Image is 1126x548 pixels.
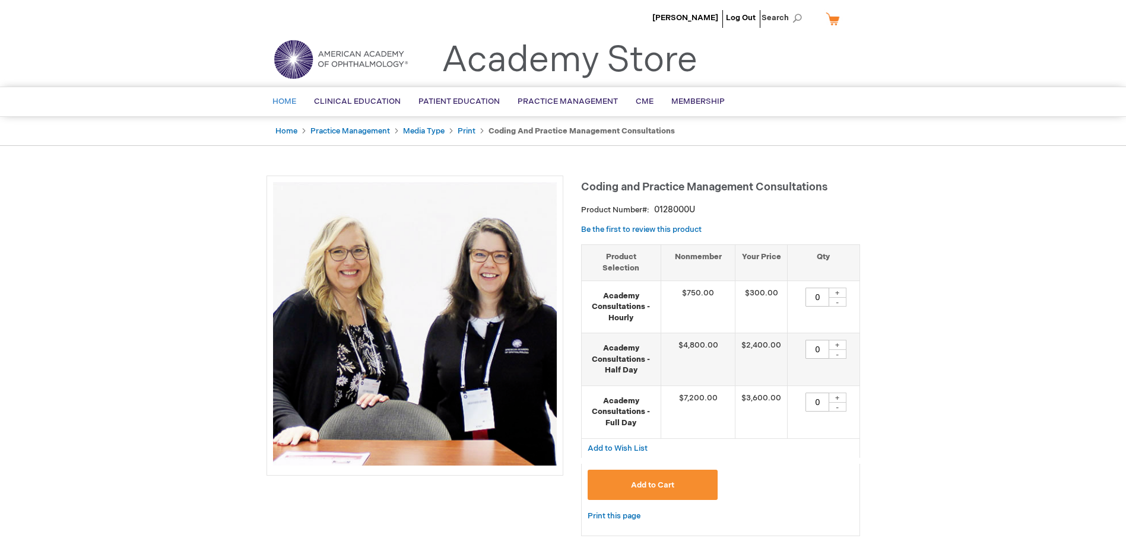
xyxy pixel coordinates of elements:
span: Search [762,6,807,30]
td: $3,600.00 [735,385,788,438]
a: Practice Management [310,126,390,136]
img: Coding and Practice Management Consultations [273,182,557,466]
span: Add to Cart [631,480,674,490]
td: $300.00 [735,281,788,333]
div: - [829,349,846,359]
div: 0128000U [654,204,695,216]
div: + [829,393,846,403]
td: $4,800.00 [661,333,735,386]
a: [PERSON_NAME] [652,13,718,23]
span: Add to Wish List [588,444,648,453]
td: $2,400.00 [735,333,788,386]
th: Nonmember [661,245,735,281]
button: Add to Cart [588,470,718,500]
div: + [829,340,846,350]
span: Membership [671,97,725,106]
td: $7,200.00 [661,385,735,438]
strong: Product Number [581,205,649,215]
span: Practice Management [518,97,618,106]
div: - [829,297,846,307]
a: Print this page [588,509,640,524]
span: CME [636,97,654,106]
div: - [829,402,846,412]
th: Qty [788,245,859,281]
a: Print [458,126,475,136]
strong: Academy Consultations - Half Day [588,343,655,376]
a: Log Out [726,13,756,23]
input: Qty [805,340,829,359]
input: Qty [805,393,829,412]
span: Clinical Education [314,97,401,106]
a: Be the first to review this product [581,225,702,234]
input: Qty [805,288,829,307]
span: Home [272,97,296,106]
strong: Coding and Practice Management Consultations [489,126,675,136]
th: Your Price [735,245,788,281]
strong: Academy Consultations - Hourly [588,291,655,324]
a: Add to Wish List [588,443,648,453]
strong: Academy Consultations - Full Day [588,396,655,429]
td: $750.00 [661,281,735,333]
a: Media Type [403,126,445,136]
span: Patient Education [418,97,500,106]
div: + [829,288,846,298]
span: Coding and Practice Management Consultations [581,181,827,193]
th: Product Selection [582,245,661,281]
a: Academy Store [442,39,697,82]
a: Home [275,126,297,136]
